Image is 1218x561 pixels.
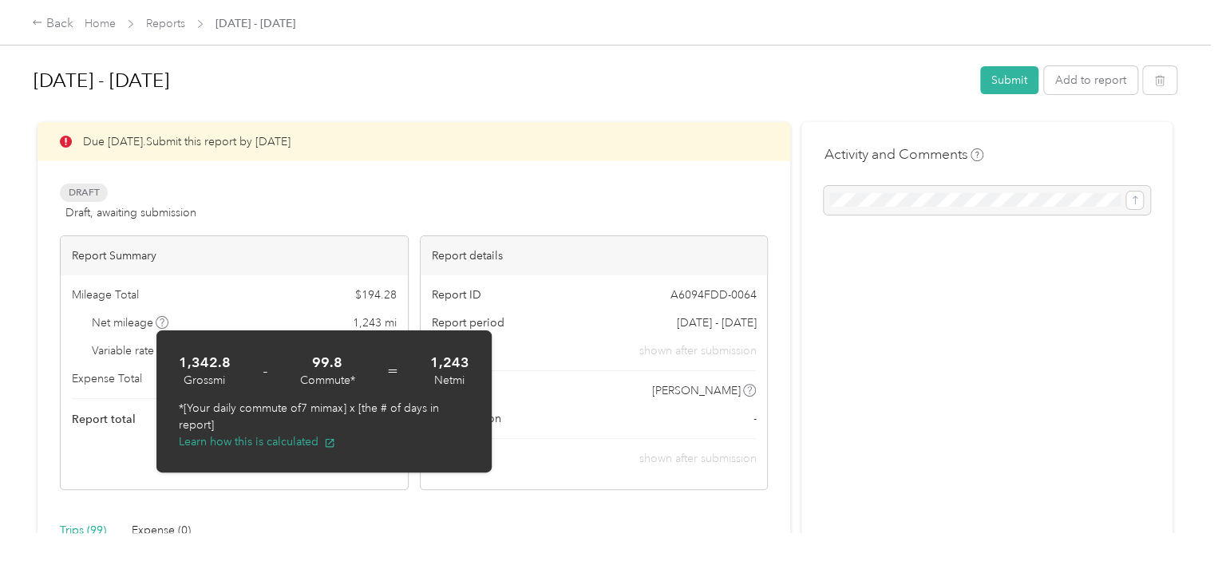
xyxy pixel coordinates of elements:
[652,382,741,399] span: [PERSON_NAME]
[60,184,108,202] span: Draft
[92,342,170,359] span: Variable rate
[355,286,397,303] span: $ 194.28
[60,522,106,539] div: Trips (99)
[670,286,756,303] span: A6094FDD-0064
[421,236,768,275] div: Report details
[184,372,225,389] div: Gross mi
[34,61,969,100] h1: Sep 1 - 30, 2025
[61,236,408,275] div: Report Summary
[432,314,504,331] span: Report period
[132,522,191,539] div: Expense (0)
[179,433,335,450] button: Learn how this is calculated
[753,410,756,427] span: -
[639,342,756,359] span: shown after submission
[65,204,196,221] span: Draft, awaiting submission
[434,372,465,389] div: Net mi
[353,314,397,331] span: 1,243 mi
[38,122,790,161] div: Due [DATE]. Submit this report by [DATE]
[72,286,139,303] span: Mileage Total
[32,14,73,34] div: Back
[72,411,136,428] span: Report total
[824,144,983,164] h4: Activity and Comments
[179,353,231,373] strong: 1,342.8
[980,66,1038,94] button: Submit
[1129,472,1218,561] iframe: Everlance-gr Chat Button Frame
[430,353,469,373] strong: 1,243
[300,372,355,389] div: Commute*
[639,452,756,465] span: shown after submission
[216,15,295,32] span: [DATE] - [DATE]
[179,400,469,433] p: *[Your daily commute of 7 mi max] x [the # of days in report]
[72,370,142,387] span: Expense Total
[146,17,185,30] a: Reports
[387,360,398,382] span: =
[312,353,342,373] strong: 99.8
[676,314,756,331] span: [DATE] - [DATE]
[432,286,481,303] span: Report ID
[263,360,268,382] span: -
[1044,66,1137,94] button: Add to report
[85,17,116,30] a: Home
[92,314,169,331] span: Net mileage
